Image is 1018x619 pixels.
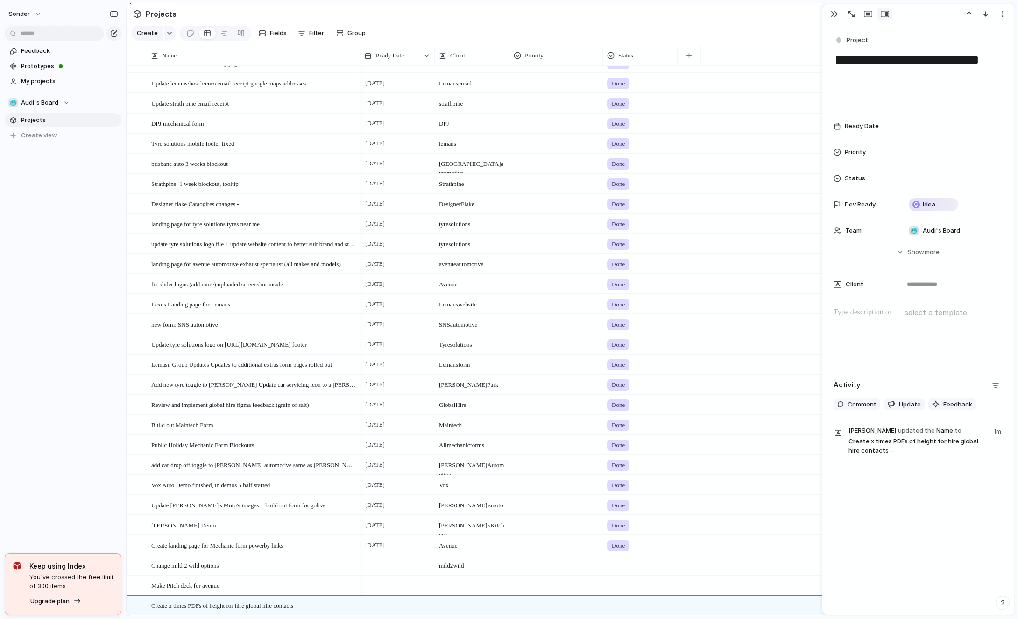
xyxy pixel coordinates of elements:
span: landing page for tyre solutions tyres near me [151,218,260,229]
span: Update lemans/bosch/euro email receipt google maps addresses [151,78,306,88]
span: [DATE] [363,359,387,370]
span: Name [162,51,177,60]
span: Show [907,248,924,257]
span: tyre solutions [435,214,509,229]
span: Fields [270,28,287,38]
span: Upgrade plan [30,597,70,606]
span: Done [612,461,625,470]
span: Name Create x times PDFs of height for hire global hire contacts - [848,425,988,455]
span: Comment [848,400,877,409]
span: Done [612,199,625,209]
span: Done [612,400,625,410]
span: Done [612,99,625,108]
span: [DATE] [363,299,387,310]
span: Done [612,541,625,550]
span: Done [612,300,625,309]
span: Avenue [435,536,509,550]
span: Done [612,521,625,530]
span: Keep using Index [29,561,113,571]
span: [DATE] [363,319,387,330]
span: Designer Flake [435,194,509,209]
span: Filter [309,28,324,38]
span: Project [847,36,868,45]
span: [DATE] [363,540,387,551]
span: updated the [898,426,935,435]
span: [DATE] [363,158,387,169]
a: Feedback [5,44,121,58]
span: Avenue [435,275,509,289]
span: Status [618,51,633,60]
span: Done [612,501,625,510]
button: Create [131,26,163,41]
a: Projects [5,113,121,127]
div: 🥶 [909,226,919,235]
span: [DATE] [363,339,387,350]
button: select a template [903,306,969,320]
button: Group [332,26,370,41]
span: Done [612,380,625,390]
span: Team [845,226,862,235]
span: more [925,248,940,257]
span: Done [612,220,625,229]
span: Designer flake Cataogires changes - [151,198,239,209]
span: Done [612,280,625,289]
span: Done [612,139,625,149]
span: Create [137,28,158,38]
span: Prototypes [21,62,118,71]
button: Comment [834,398,880,411]
span: landing page for avenue automotive exhaust specialist (all makes and models) [151,258,341,269]
span: Done [612,79,625,88]
button: Showmore [834,244,1003,261]
a: Prototypes [5,59,121,73]
span: Tyre solutions mobile footer fixed [151,138,234,149]
span: Update [PERSON_NAME]'s Moto's images + build out form for golive [151,499,325,510]
button: Update [884,398,925,411]
span: [DATE] [363,178,387,189]
span: Add new tyre toggle to [PERSON_NAME] Update car servicing icon to a [PERSON_NAME] Make trye ‘’tyr... [151,379,357,390]
span: Global Hire [435,395,509,410]
span: Create x times PDFs of height for hire global hire contacts - [151,600,297,611]
span: Create view [21,131,57,140]
span: mild 2 wild [435,556,509,570]
span: Done [612,420,625,430]
div: 🥶 [8,98,18,107]
span: Ready Date [845,121,879,131]
span: [DATE] [363,198,387,209]
span: Done [612,179,625,189]
span: Review and implement global hire figma feedback (grain of salt) [151,399,309,410]
span: [PERSON_NAME] Park [435,375,509,390]
span: [PERSON_NAME]'s Kitchens [435,516,509,540]
span: Lemasn Group Updates Updates to additional extras form pages rolled out [151,359,332,370]
span: [GEOGRAPHIC_DATA] automotive [435,154,509,178]
span: [DATE] [363,238,387,249]
span: [DATE] [363,138,387,149]
span: sonder [8,9,30,19]
span: [DATE] [363,459,387,470]
span: Audi's Board [923,226,960,235]
button: 🥶Audi's Board [5,96,121,110]
span: Update tyre solutions logo on [URL][DOMAIN_NAME] footer [151,339,307,349]
span: Public Holiday Mechanic Form Blockouts [151,439,254,450]
span: Done [612,340,625,349]
span: Priority [525,51,544,60]
span: Status [845,174,865,183]
span: Feedback [21,46,118,56]
a: My projects [5,74,121,88]
span: [DATE] [363,118,387,129]
span: Lemans website [435,295,509,309]
span: You've crossed the free limit of 300 items [29,573,113,591]
span: [DATE] [363,479,387,491]
span: [PERSON_NAME] Demo [151,519,216,530]
span: [DATE] [363,98,387,109]
span: Done [612,119,625,128]
button: Upgrade plan [28,595,84,608]
span: Maintech [435,415,509,430]
span: [DATE] [363,499,387,511]
span: Update strath pine email receipt [151,98,229,108]
span: Strathpine [435,174,509,189]
span: Lexus Landing page for Lemans [151,299,230,309]
span: Done [612,240,625,249]
span: lemans [435,134,509,149]
span: Lemans form [435,355,509,370]
span: Lemans email [435,74,509,88]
